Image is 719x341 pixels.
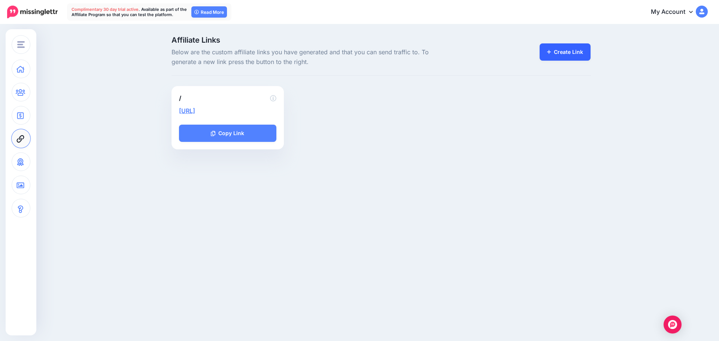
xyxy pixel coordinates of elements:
[643,3,708,21] a: My Account
[172,48,448,67] p: Below are the custom affiliate links you have generated and that you can send traffic to. To gene...
[664,316,682,334] div: Open Intercom Messenger
[72,7,188,17] p: . Available as part of the Affiliate Program so that you can test the platform.
[179,125,276,142] a: Copy Link
[179,107,195,115] a: [URL]
[179,94,276,103] b: /
[17,41,25,48] img: menu.png
[7,6,58,18] img: Missinglettr
[72,7,139,12] span: Complimentary 30 day trial active
[540,43,591,61] a: Create Link
[172,36,448,44] span: Affiliate Links
[191,6,227,18] a: Read More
